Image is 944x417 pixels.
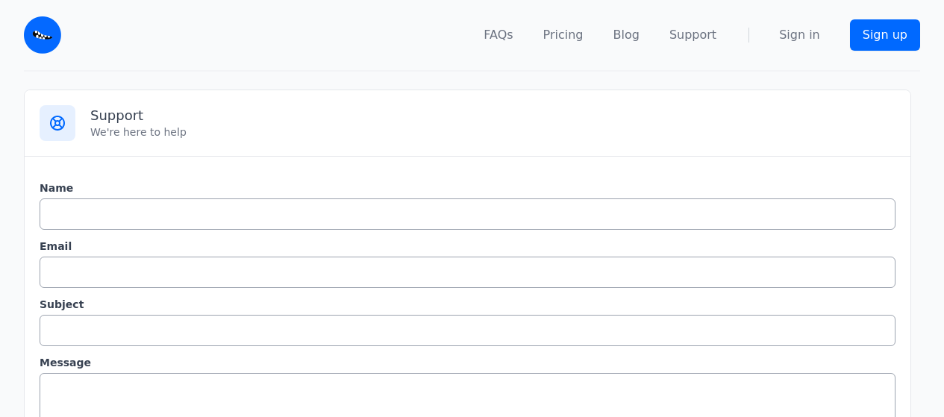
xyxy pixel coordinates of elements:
[40,239,895,254] label: Email
[484,26,513,44] a: FAQs
[669,26,716,44] a: Support
[24,16,61,54] img: Email Monster
[90,107,895,125] h3: Support
[40,297,895,312] label: Subject
[90,125,895,139] p: We're here to help
[613,26,640,44] a: Blog
[543,26,584,44] a: Pricing
[779,26,820,44] a: Sign in
[40,181,895,195] label: Name
[850,19,920,51] a: Sign up
[40,355,895,370] label: Message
